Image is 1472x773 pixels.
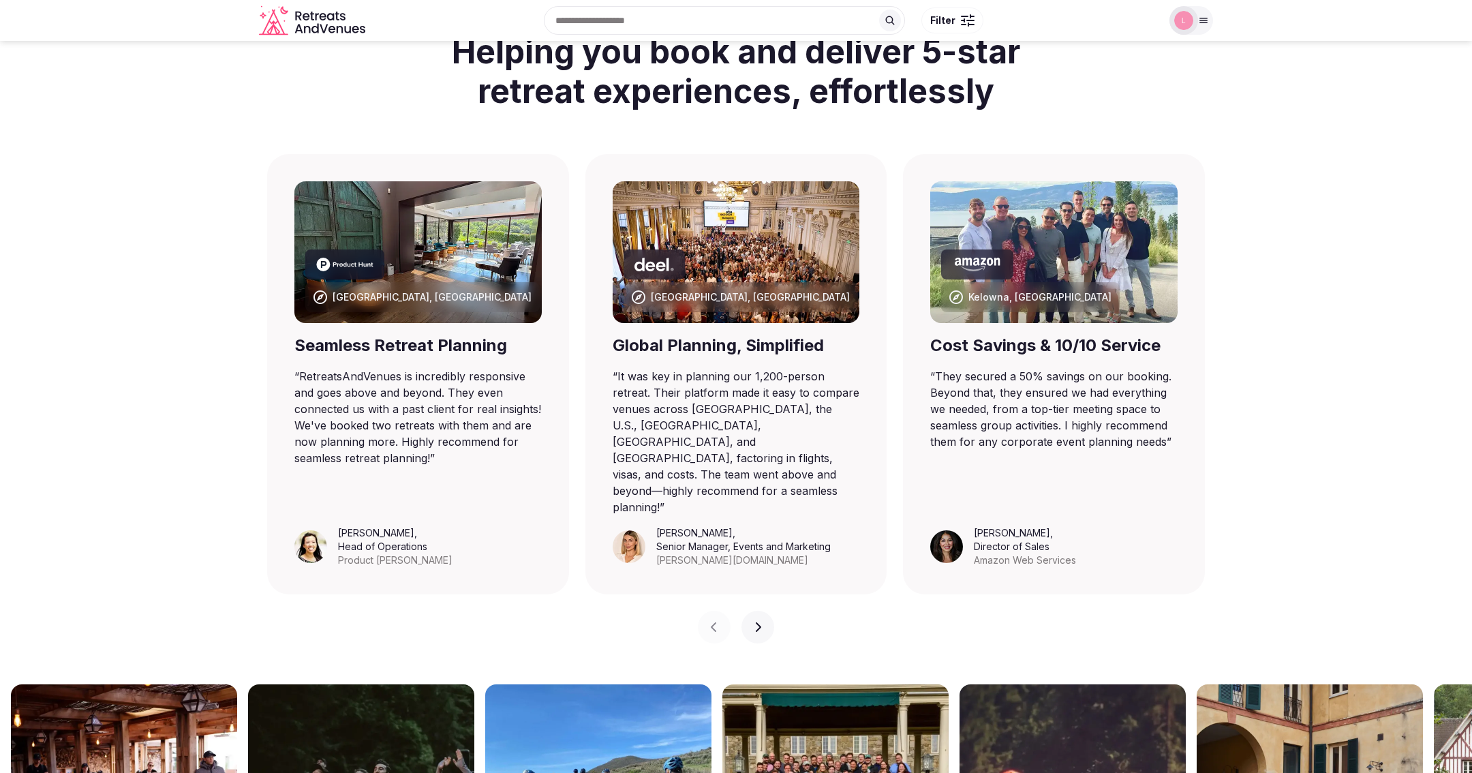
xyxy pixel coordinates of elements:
[656,540,831,554] div: Senior Manager, Events and Marketing
[930,14,955,27] span: Filter
[651,290,850,304] div: [GEOGRAPHIC_DATA], [GEOGRAPHIC_DATA]
[294,368,542,466] blockquote: “ RetreatsAndVenues is incredibly responsive and goes above and beyond. They even connected us wi...
[974,554,1076,567] div: Amazon Web Services
[1174,11,1193,30] img: Luwam Beyin
[974,526,1076,567] figcaption: ,
[930,530,963,563] img: Sonia Singh
[338,526,453,567] figcaption: ,
[613,181,860,323] img: Punta Umbria, Spain
[656,554,831,567] div: [PERSON_NAME][DOMAIN_NAME]
[930,181,1178,323] img: Kelowna, Canada
[338,527,414,539] cite: [PERSON_NAME]
[613,334,860,357] div: Global Planning, Simplified
[333,290,532,304] div: [GEOGRAPHIC_DATA], [GEOGRAPHIC_DATA]
[431,16,1041,127] h2: Helping you book and deliver 5-star retreat experiences, effortlessly
[294,334,542,357] div: Seamless Retreat Planning
[634,258,674,271] svg: Deel company logo
[613,368,860,515] blockquote: “ It was key in planning our 1,200-person retreat. Their platform made it easy to compare venues ...
[338,540,453,554] div: Head of Operations
[294,181,542,323] img: Barcelona, Spain
[656,527,733,539] cite: [PERSON_NAME]
[930,334,1178,357] div: Cost Savings & 10/10 Service
[921,7,983,33] button: Filter
[259,5,368,36] a: Visit the homepage
[338,554,453,567] div: Product [PERSON_NAME]
[294,530,327,563] img: Leeann Trang
[656,526,831,567] figcaption: ,
[930,368,1178,450] blockquote: “ They secured a 50% savings on our booking. Beyond that, they ensured we had everything we neede...
[974,527,1050,539] cite: [PERSON_NAME]
[974,540,1076,554] div: Director of Sales
[259,5,368,36] svg: Retreats and Venues company logo
[613,530,645,563] img: Triana Jewell-Lujan
[968,290,1111,304] div: Kelowna, [GEOGRAPHIC_DATA]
